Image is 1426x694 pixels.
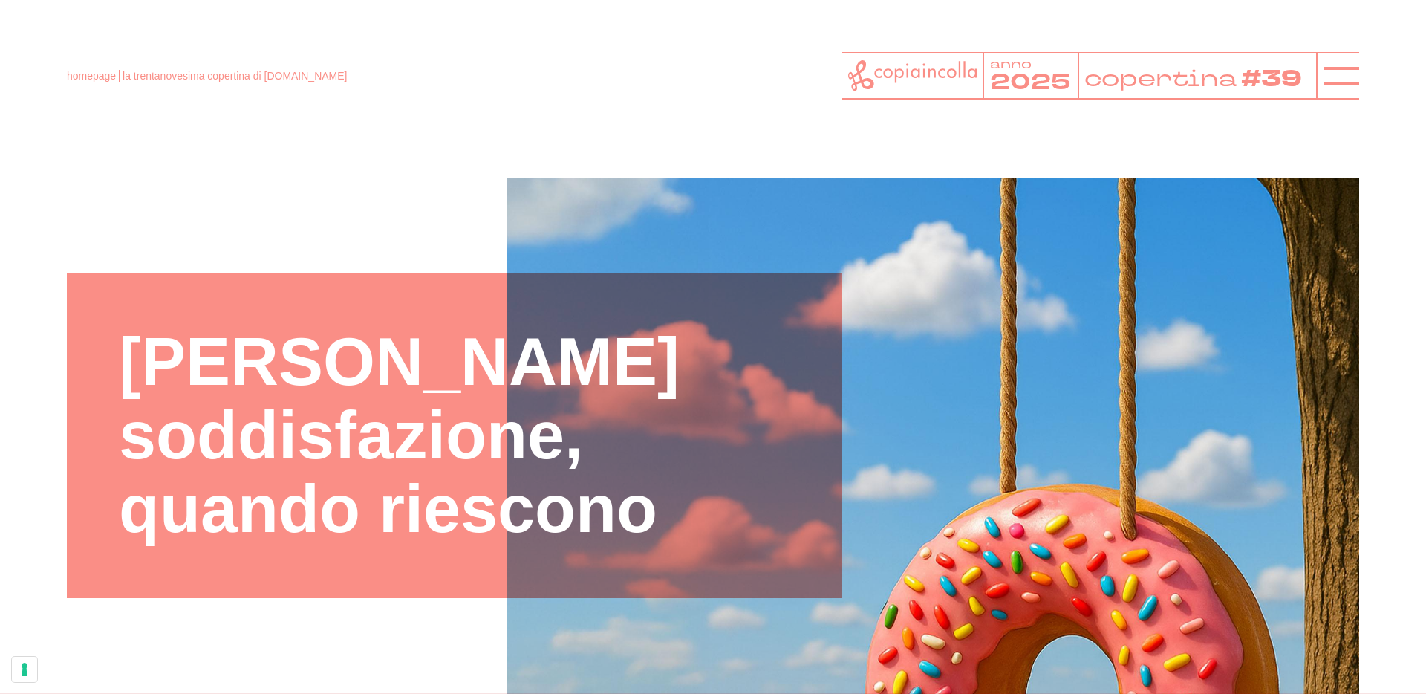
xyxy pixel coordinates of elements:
[990,56,1032,73] tspan: anno
[67,70,116,82] a: homepage
[123,70,347,82] span: la trentanovesima copertina di [DOMAIN_NAME]
[119,325,790,546] h1: [PERSON_NAME] soddisfazione, quando riescono
[12,657,37,682] button: Le tue preferenze relative al consenso per le tecnologie di tracciamento
[990,68,1070,98] tspan: 2025
[1246,62,1309,96] tspan: #39
[1084,62,1241,94] tspan: copertina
